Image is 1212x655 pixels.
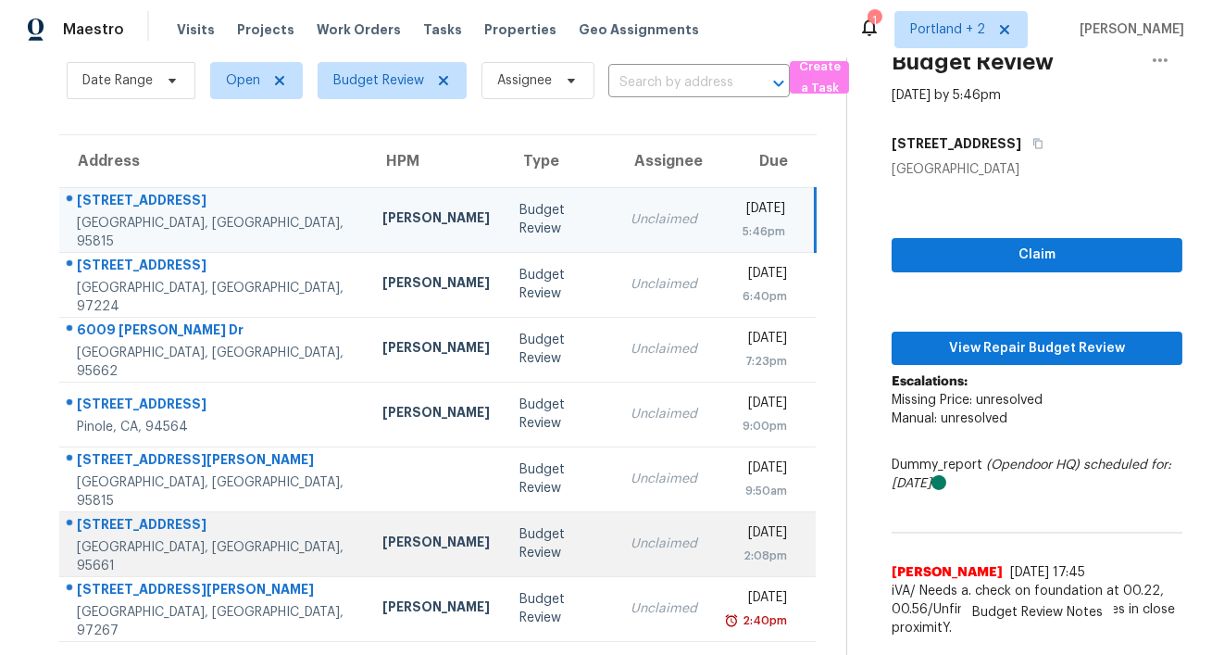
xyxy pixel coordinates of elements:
span: Assignee [497,71,552,90]
span: Projects [237,20,294,39]
div: Budget Review [519,396,601,433]
div: [GEOGRAPHIC_DATA], [GEOGRAPHIC_DATA], 95661 [77,538,353,575]
div: Budget Review [519,266,601,303]
div: [GEOGRAPHIC_DATA], [GEOGRAPHIC_DATA], 95815 [77,214,353,251]
div: [PERSON_NAME] [382,533,490,556]
th: Type [505,135,616,187]
div: [DATE] [727,523,787,547]
button: Copy Address [1021,127,1046,160]
span: Work Orders [317,20,401,39]
input: Search by address [608,69,738,97]
div: [STREET_ADDRESS][PERSON_NAME] [77,580,353,603]
div: [GEOGRAPHIC_DATA], [GEOGRAPHIC_DATA], 97267 [77,603,353,640]
div: Budget Review [519,590,601,627]
div: [DATE] [727,394,787,417]
div: [STREET_ADDRESS] [77,191,353,214]
span: Date Range [82,71,153,90]
th: HPM [368,135,505,187]
div: 6009 [PERSON_NAME] Dr [77,321,353,344]
div: [GEOGRAPHIC_DATA], [GEOGRAPHIC_DATA], 97224 [77,279,353,316]
div: [STREET_ADDRESS][PERSON_NAME] [77,450,353,473]
span: Create a Task [799,57,840,99]
div: 2:40pm [739,611,787,630]
span: Claim [906,244,1168,267]
img: Overdue Alarm Icon [724,611,739,630]
div: [DATE] by 5:46pm [892,86,1001,105]
th: Assignee [616,135,712,187]
div: [GEOGRAPHIC_DATA] [892,160,1182,179]
span: Tasks [423,23,462,36]
button: Claim [892,238,1182,272]
div: 7:23pm [727,352,787,371]
div: [DATE] [727,199,785,222]
div: [STREET_ADDRESS] [77,256,353,279]
th: Address [59,135,368,187]
div: Budget Review [519,525,601,562]
div: [PERSON_NAME] [382,273,490,296]
div: [GEOGRAPHIC_DATA], [GEOGRAPHIC_DATA], 95815 [77,473,353,510]
span: View Repair Budget Review [906,337,1168,360]
button: Create a Task [790,61,849,94]
div: [PERSON_NAME] [382,208,490,232]
div: [DATE] [727,264,787,287]
span: Budget Review Notes [961,603,1114,622]
div: 1 [868,11,881,30]
div: Budget Review [519,331,601,368]
div: 5:46pm [727,222,785,241]
div: [PERSON_NAME] [382,338,490,361]
h5: [STREET_ADDRESS] [892,134,1021,153]
span: Missing Price: unresolved [892,394,1043,407]
div: Unclaimed [631,275,697,294]
span: Budget Review [333,71,424,90]
div: Unclaimed [631,405,697,423]
div: [STREET_ADDRESS] [77,395,353,418]
div: [STREET_ADDRESS] [77,515,353,538]
span: Portland + 2 [910,20,985,39]
span: Maestro [63,20,124,39]
div: Unclaimed [631,535,697,553]
span: Manual: unresolved [892,412,1007,425]
div: Unclaimed [631,210,697,229]
h2: Budget Review [892,53,1054,71]
div: Pinole, CA, 94564 [77,418,353,436]
button: Open [766,70,792,96]
div: [DATE] [727,459,787,482]
div: Dummy_report [892,456,1182,493]
div: Unclaimed [631,340,697,359]
div: 2:08pm [727,547,787,565]
div: 9:00pm [727,417,787,435]
div: Budget Review [519,201,601,238]
span: Open [226,71,260,90]
div: 9:50am [727,482,787,500]
i: (Opendoor HQ) [986,459,1080,472]
span: Visits [177,20,215,39]
div: 6:40pm [727,287,787,306]
div: Budget Review [519,460,601,498]
th: Due [712,135,816,187]
div: [PERSON_NAME] [382,598,490,621]
span: Properties [484,20,556,39]
button: View Repair Budget Review [892,332,1182,366]
div: [GEOGRAPHIC_DATA], [GEOGRAPHIC_DATA], 95662 [77,344,353,381]
div: [DATE] [727,329,787,352]
span: [PERSON_NAME] [1072,20,1184,39]
b: Escalations: [892,375,968,388]
div: [PERSON_NAME] [382,403,490,426]
span: iVA/ Needs a. check on foundation at 00.22, 00.56/Unfinished garage/ Utility poles in close proxi... [892,582,1182,637]
span: Geo Assignments [579,20,699,39]
span: [DATE] 17:45 [1010,566,1085,579]
div: Unclaimed [631,599,697,618]
div: [DATE] [727,588,787,611]
div: Unclaimed [631,470,697,488]
span: [PERSON_NAME] [892,563,1003,582]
